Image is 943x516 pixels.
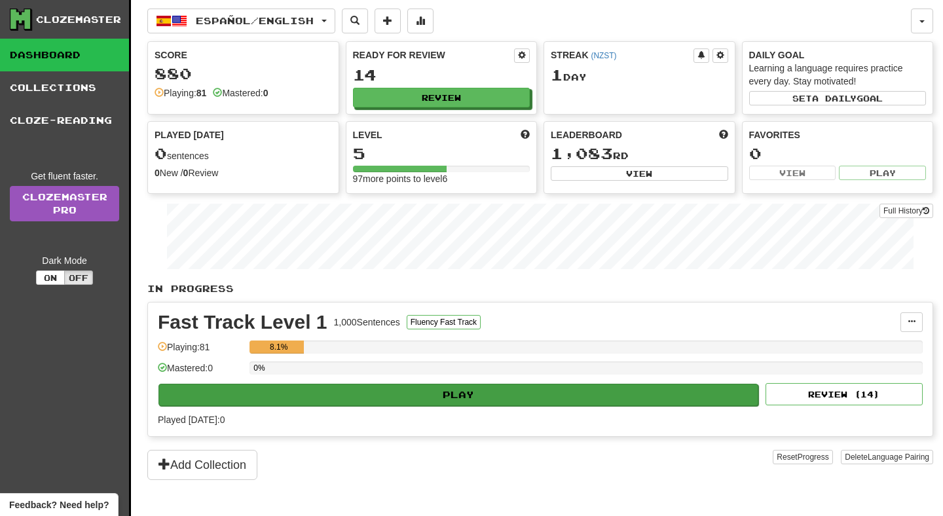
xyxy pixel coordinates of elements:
[196,88,207,98] strong: 81
[353,67,530,83] div: 14
[36,13,121,26] div: Clozemaster
[353,88,530,107] button: Review
[551,65,563,84] span: 1
[155,86,206,100] div: Playing:
[353,172,530,185] div: 97 more points to level 6
[375,9,401,33] button: Add sentence to collection
[551,144,613,162] span: 1,083
[36,270,65,285] button: On
[158,384,758,406] button: Play
[10,254,119,267] div: Dark Mode
[812,94,857,103] span: a daily
[253,341,304,354] div: 8.1%
[749,145,927,162] div: 0
[749,48,927,62] div: Daily Goal
[773,450,832,464] button: ResetProgress
[353,128,382,141] span: Level
[155,145,332,162] div: sentences
[551,48,693,62] div: Streak
[64,270,93,285] button: Off
[196,15,314,26] span: Español / English
[147,9,335,33] button: Español/English
[719,128,728,141] span: This week in points, UTC
[551,67,728,84] div: Day
[147,282,933,295] p: In Progress
[10,170,119,183] div: Get fluent faster.
[334,316,400,329] div: 1,000 Sentences
[841,450,933,464] button: DeleteLanguage Pairing
[10,186,119,221] a: ClozemasterPro
[155,128,224,141] span: Played [DATE]
[353,145,530,162] div: 5
[155,144,167,162] span: 0
[9,498,109,511] span: Open feedback widget
[407,315,481,329] button: Fluency Fast Track
[749,166,836,180] button: View
[551,166,728,181] button: View
[551,145,728,162] div: rd
[263,88,268,98] strong: 0
[407,9,434,33] button: More stats
[839,166,926,180] button: Play
[749,128,927,141] div: Favorites
[353,48,515,62] div: Ready for Review
[155,65,332,82] div: 880
[766,383,923,405] button: Review (14)
[591,51,616,60] a: (NZST)
[158,341,243,362] div: Playing: 81
[213,86,268,100] div: Mastered:
[158,415,225,425] span: Played [DATE]: 0
[147,450,257,480] button: Add Collection
[749,91,927,105] button: Seta dailygoal
[155,48,332,62] div: Score
[158,361,243,383] div: Mastered: 0
[155,168,160,178] strong: 0
[798,452,829,462] span: Progress
[749,62,927,88] div: Learning a language requires practice every day. Stay motivated!
[521,128,530,141] span: Score more points to level up
[183,168,189,178] strong: 0
[551,128,622,141] span: Leaderboard
[342,9,368,33] button: Search sentences
[158,312,327,332] div: Fast Track Level 1
[868,452,929,462] span: Language Pairing
[879,204,933,218] button: Full History
[155,166,332,179] div: New / Review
